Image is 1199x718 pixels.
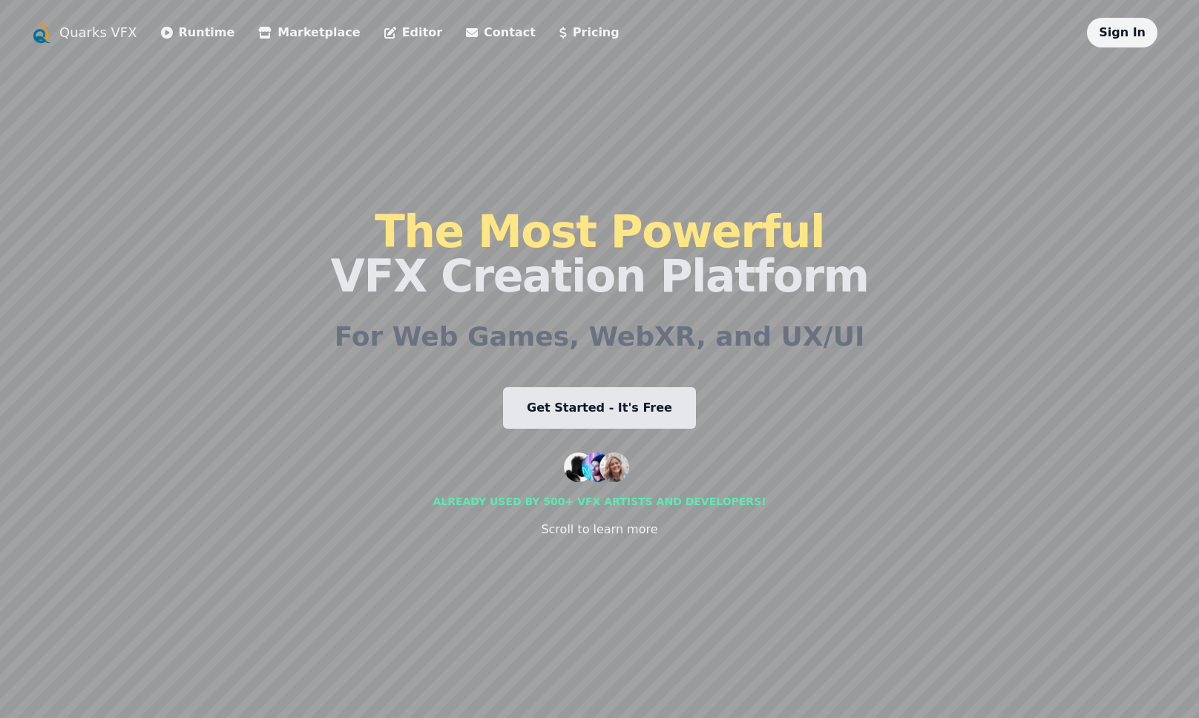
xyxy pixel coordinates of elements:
[541,521,657,538] div: Scroll to learn more
[258,24,360,42] a: Marketplace
[59,22,137,43] a: Quarks VFX
[599,452,629,482] img: customer 3
[582,452,611,482] img: customer 2
[335,322,865,352] h2: For Web Games, WebXR, and UX/UI
[466,24,536,42] a: Contact
[1099,25,1146,39] a: Sign In
[375,205,824,257] span: The Most Powerful
[564,452,594,482] img: customer 1
[559,24,620,42] a: Pricing
[330,209,868,298] h1: VFX Creation Platform
[433,494,766,509] div: Already used by 500+ vfx artists and developers!
[161,24,235,42] a: Runtime
[384,24,442,42] a: Editor
[503,387,696,429] a: Get Started - It's Free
